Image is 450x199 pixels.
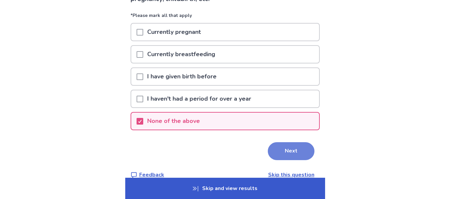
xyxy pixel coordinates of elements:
p: Skip and view results [125,178,325,199]
p: Currently breastfeeding [143,46,219,63]
a: Feedback [131,171,164,179]
p: *Please mark all that apply [131,12,320,23]
p: I haven't had a period for over a year [143,90,255,107]
p: I have given birth before [143,68,221,85]
p: Feedback [139,171,164,179]
a: Skip this question [268,171,314,178]
button: Next [268,142,314,160]
p: Currently pregnant [143,24,205,41]
p: None of the above [143,113,204,130]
